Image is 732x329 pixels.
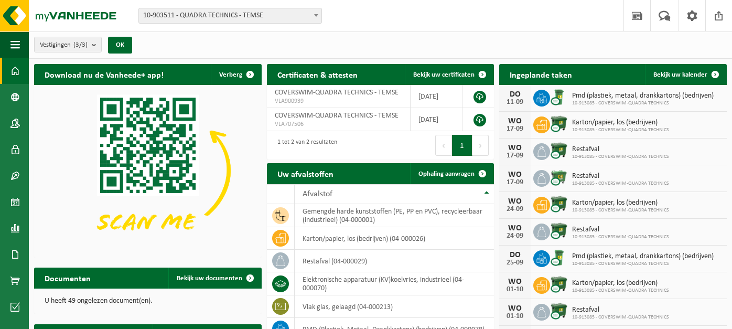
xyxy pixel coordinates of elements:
div: 01-10 [504,286,525,293]
div: WO [504,224,525,232]
span: 10-913085 - COVERSWIM-QUADRA TECHNICS [572,234,669,240]
a: Bekijk uw certificaten [405,64,493,85]
span: Restafval [572,306,669,314]
div: 1 tot 2 van 2 resultaten [272,134,337,157]
img: WB-0660-CU [550,168,568,186]
span: Bekijk uw documenten [177,275,242,282]
span: COVERSWIM-QUADRA TECHNICS - TEMSE [275,89,399,97]
div: 17-09 [504,152,525,160]
div: WO [504,144,525,152]
td: restafval (04-000029) [295,250,494,272]
span: 10-913085 - COVERSWIM-QUADRA TECHNICS [572,127,669,133]
span: VLA707506 [275,120,402,129]
div: WO [504,278,525,286]
img: WB-0240-CU [550,88,568,106]
a: Bekijk uw documenten [168,268,261,289]
button: Vestigingen(3/3) [34,37,102,52]
div: 24-09 [504,232,525,240]
span: Karton/papier, los (bedrijven) [572,119,669,127]
span: Ophaling aanvragen [418,171,475,177]
span: 10-913085 - COVERSWIM-QUADRA TECHNICS [572,288,669,294]
span: Pmd (plastiek, metaal, drankkartons) (bedrijven) [572,252,714,261]
td: elektronische apparatuur (KV)koelvries, industrieel (04-000070) [295,272,494,295]
span: Afvalstof [303,190,332,198]
span: Vestigingen [40,37,88,53]
span: Verberg [219,71,242,78]
td: gemengde harde kunststoffen (PE, PP en PVC), recycleerbaar (industrieel) (04-000001) [295,204,494,227]
a: Bekijk uw kalender [645,64,726,85]
h2: Documenten [34,268,101,288]
td: [DATE] [411,108,462,131]
a: Ophaling aanvragen [410,163,493,184]
td: [DATE] [411,85,462,108]
div: 11-09 [504,99,525,106]
button: Next [472,135,489,156]
span: 10-913085 - COVERSWIM-QUADRA TECHNICS [572,181,669,187]
span: Restafval [572,226,669,234]
div: 17-09 [504,179,525,186]
div: 25-09 [504,259,525,267]
div: WO [504,197,525,206]
button: OK [108,37,132,54]
p: U heeft 49 ongelezen document(en). [45,298,251,305]
h2: Uw afvalstoffen [267,163,344,184]
span: 10-903511 - QUADRA TECHNICS - TEMSE [138,8,322,24]
div: WO [504,117,525,125]
button: Previous [435,135,452,156]
td: vlak glas, gelaagd (04-000213) [295,295,494,318]
img: WB-1100-CU [550,275,568,293]
div: WO [504,304,525,313]
div: DO [504,90,525,99]
span: Karton/papier, los (bedrijven) [572,199,669,207]
button: Verberg [211,64,261,85]
span: Bekijk uw certificaten [413,71,475,78]
span: Bekijk uw kalender [653,71,707,78]
span: Restafval [572,172,669,181]
div: 01-10 [504,313,525,320]
span: 10-903511 - QUADRA TECHNICS - TEMSE [139,8,321,23]
span: COVERSWIM-QUADRA TECHNICS - TEMSE [275,112,399,120]
div: 17-09 [504,125,525,133]
h2: Download nu de Vanheede+ app! [34,64,174,84]
div: 24-09 [504,206,525,213]
div: WO [504,171,525,179]
span: Karton/papier, los (bedrijven) [572,279,669,288]
div: DO [504,251,525,259]
span: Pmd (plastiek, metaal, drankkartons) (bedrijven) [572,92,714,100]
h2: Ingeplande taken [499,64,583,84]
img: WB-1100-CU [550,302,568,320]
button: 1 [452,135,472,156]
img: WB-1100-CU [550,142,568,160]
span: 10-913085 - COVERSWIM-QUADRA TECHNICS [572,100,714,107]
td: karton/papier, los (bedrijven) (04-000026) [295,227,494,250]
h2: Certificaten & attesten [267,64,368,84]
span: 10-913085 - COVERSWIM-QUADRA TECHNICS [572,314,669,321]
span: 10-913085 - COVERSWIM-QUADRA TECHNICS [572,261,714,267]
img: WB-1100-CU [550,195,568,213]
img: Download de VHEPlus App [34,85,262,256]
count: (3/3) [73,41,88,48]
img: WB-0240-CU [550,249,568,267]
span: 10-913085 - COVERSWIM-QUADRA TECHNICS [572,207,669,214]
span: VLA900939 [275,97,402,105]
img: WB-1100-CU [550,115,568,133]
img: WB-1100-CU [550,222,568,240]
span: 10-913085 - COVERSWIM-QUADRA TECHNICS [572,154,669,160]
span: Restafval [572,145,669,154]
